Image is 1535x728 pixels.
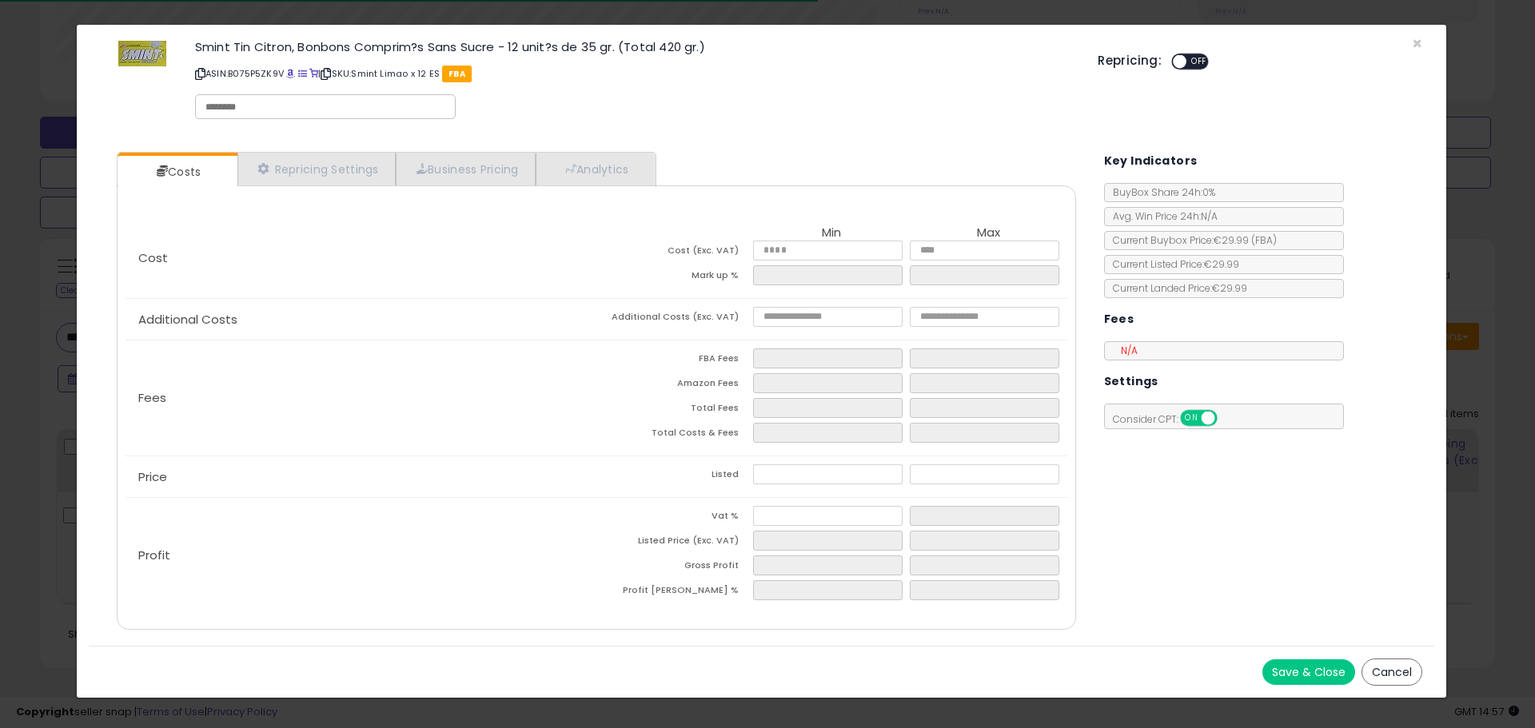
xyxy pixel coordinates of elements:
[195,41,1074,53] h3: Smint Tin Citron, Bonbons Comprim?s Sans Sucre - 12 unit?s de 35 gr. (Total 420 gr.)
[1098,54,1162,67] h5: Repricing:
[1412,32,1422,55] span: ×
[1362,658,1422,686] button: Cancel
[596,348,753,373] td: FBA Fees
[1113,344,1138,357] span: N/A
[1105,257,1239,271] span: Current Listed Price: €29.99
[596,423,753,448] td: Total Costs & Fees
[1104,151,1198,171] h5: Key Indicators
[596,241,753,265] td: Cost (Exc. VAT)
[1105,412,1238,426] span: Consider CPT:
[126,252,596,265] p: Cost
[596,373,753,398] td: Amazon Fees
[126,313,596,326] p: Additional Costs
[1104,309,1134,329] h5: Fees
[596,307,753,332] td: Additional Costs (Exc. VAT)
[1105,185,1215,199] span: BuyBox Share 24h: 0%
[596,464,753,489] td: Listed
[298,67,307,80] a: All offer listings
[1214,412,1240,425] span: OFF
[1214,233,1277,247] span: €29.99
[1105,281,1247,295] span: Current Landed Price: €29.99
[1105,233,1277,247] span: Current Buybox Price:
[596,506,753,531] td: Vat %
[195,61,1074,86] p: ASIN: B075P5ZK9V | SKU: Smint Limao x 12 ES
[237,153,396,185] a: Repricing Settings
[118,156,236,188] a: Costs
[286,67,295,80] a: BuyBox page
[126,392,596,404] p: Fees
[596,531,753,555] td: Listed Price (Exc. VAT)
[596,555,753,580] td: Gross Profit
[536,153,654,185] a: Analytics
[596,580,753,605] td: Profit [PERSON_NAME] %
[1182,412,1202,425] span: ON
[1105,209,1218,223] span: Avg. Win Price 24h: N/A
[309,67,318,80] a: Your listing only
[1251,233,1277,247] span: ( FBA )
[753,226,910,241] th: Min
[596,398,753,423] td: Total Fees
[126,549,596,562] p: Profit
[910,226,1067,241] th: Max
[596,265,753,290] td: Mark up %
[442,66,472,82] span: FBA
[1104,372,1158,392] h5: Settings
[1262,659,1355,685] button: Save & Close
[126,471,596,483] p: Price
[1186,55,1212,69] span: OFF
[118,41,166,66] img: 41vq4OTPoyL._SL60_.jpg
[396,153,536,185] a: Business Pricing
